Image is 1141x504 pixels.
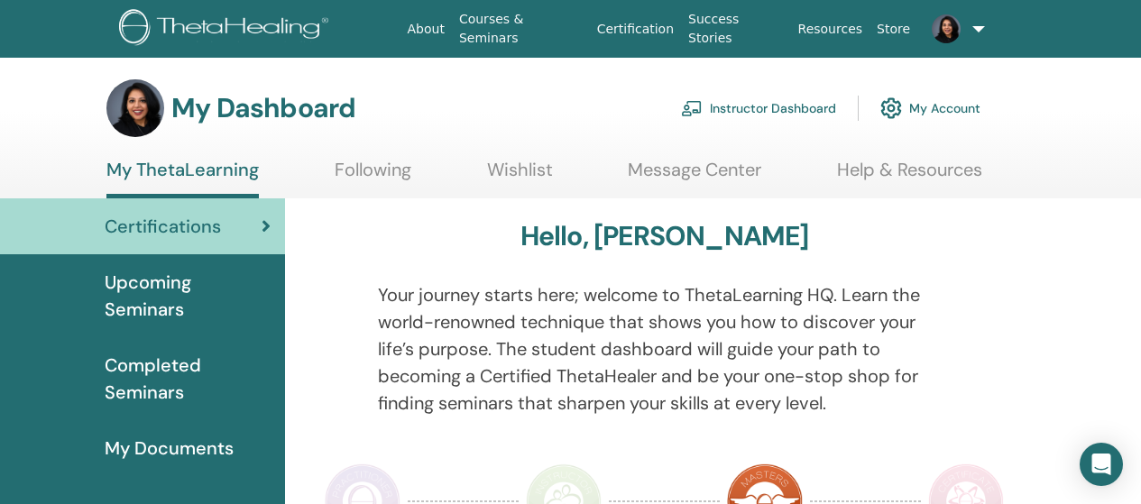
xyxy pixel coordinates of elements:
div: Open Intercom Messenger [1080,443,1123,486]
h3: My Dashboard [171,92,355,124]
span: Upcoming Seminars [105,269,271,323]
a: My ThetaLearning [106,159,259,198]
p: Your journey starts here; welcome to ThetaLearning HQ. Learn the world-renowned technique that sh... [378,281,952,417]
a: Following [335,159,411,194]
span: Certifications [105,213,221,240]
span: Completed Seminars [105,352,271,406]
a: Help & Resources [837,159,982,194]
span: My Documents [105,435,234,462]
img: default.jpg [106,79,164,137]
a: My Account [880,88,980,128]
img: default.jpg [932,14,961,43]
a: Success Stories [681,3,790,55]
a: Wishlist [487,159,553,194]
a: About [400,13,452,46]
a: Resources [791,13,870,46]
a: Certification [590,13,681,46]
h3: Hello, [PERSON_NAME] [520,220,809,252]
a: Instructor Dashboard [681,88,836,128]
img: logo.png [119,9,335,50]
a: Courses & Seminars [452,3,590,55]
a: Store [870,13,917,46]
a: Message Center [628,159,761,194]
img: cog.svg [880,93,902,124]
img: chalkboard-teacher.svg [681,100,703,116]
